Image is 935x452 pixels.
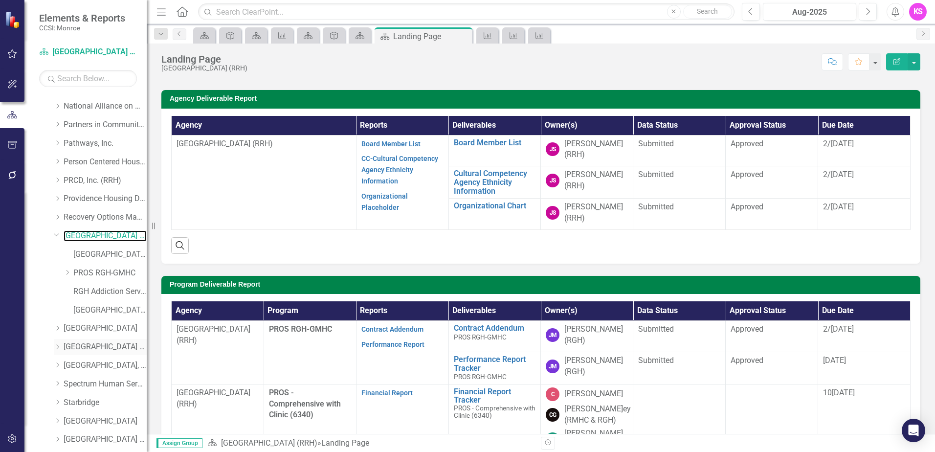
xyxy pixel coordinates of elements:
span: 10[DATE] [823,388,855,397]
input: Search Below... [39,70,137,87]
td: Double-Click to Edit [633,166,726,199]
a: Contract Addendum [454,324,536,333]
a: Person Centered Housing Options, Inc. [64,157,147,168]
td: Double-Click to Edit Right Click for Context Menu [448,321,541,352]
a: [GEOGRAPHIC_DATA] (RRH) [221,438,317,448]
span: PROS RGH-GMHC [454,333,507,341]
a: Partners in Community Development [64,119,147,131]
span: Approved [731,139,763,148]
td: Double-Click to Edit [726,166,818,199]
td: Double-Click to Edit [726,352,818,384]
a: [GEOGRAPHIC_DATA] (RRH) [39,46,137,58]
span: Approved [731,170,763,179]
div: JS [546,142,559,156]
a: Financial Report Tracker [454,387,536,405]
td: Double-Click to Edit [633,321,726,352]
span: 2/[DATE] [823,139,854,148]
a: Cultural Competency Agency Ethnicity Information [454,169,536,195]
span: 2/[DATE] [823,170,854,179]
td: Double-Click to Edit [633,352,726,384]
a: Organizational Placeholder [361,192,408,211]
a: Financial Report [361,389,413,397]
span: Submitted [638,139,674,148]
span: Approved [731,324,763,334]
td: Double-Click to Edit [541,321,633,352]
span: Approved [731,356,763,365]
a: [GEOGRAPHIC_DATA] (RRH) (MCOMH Internal) [73,249,147,260]
div: Landing Page [161,54,247,65]
img: ClearPoint Strategy [5,11,22,28]
span: PROS - Comprehensive with Clinic (6340) [269,388,341,420]
span: Submitted [638,324,674,334]
a: Starbridge [64,397,147,408]
a: PRCD, Inc. (RRH) [64,175,147,186]
span: Submitted [638,170,674,179]
td: Double-Click to Edit Right Click for Context Menu [448,352,541,384]
a: Board Member List [361,140,421,148]
td: Double-Click to Edit [818,135,911,166]
div: [PERSON_NAME] (RRH) [564,169,628,192]
a: PROS RGH-GMHC [73,268,147,279]
button: KS [909,3,927,21]
td: Double-Click to Edit [726,321,818,352]
div: JS [546,206,559,220]
div: JM [546,328,559,342]
td: Double-Click to Edit [541,352,633,384]
span: 2/[DATE] [823,324,854,334]
td: Double-Click to Edit [356,321,448,384]
div: Landing Page [321,438,369,448]
div: C [546,387,559,401]
span: Search [697,7,718,15]
div: Open Intercom Messenger [902,419,925,442]
td: Double-Click to Edit [541,166,633,199]
span: Approved [731,202,763,211]
div: [PERSON_NAME]ey (RMHC & RGH) [564,404,631,426]
td: Double-Click to Edit [726,135,818,166]
td: Double-Click to Edit [541,135,633,166]
span: PROS RGH-GMHC [454,373,507,381]
td: Double-Click to Edit [818,352,911,384]
div: Landing Page [393,30,470,43]
a: [GEOGRAPHIC_DATA] ED [73,305,147,316]
td: Double-Click to Edit [818,199,911,230]
a: Organizational Chart [454,202,536,210]
div: » [207,438,534,449]
td: Double-Click to Edit Right Click for Context Menu [448,166,541,199]
small: CCSI: Monroe [39,24,125,32]
a: Contract Addendum [361,325,423,333]
h3: Agency Deliverable Report [170,95,915,102]
span: 2/[DATE] [823,202,854,211]
div: Aug-2025 [766,6,853,18]
p: [GEOGRAPHIC_DATA] (RRH) [177,387,259,410]
a: [GEOGRAPHIC_DATA] [64,416,147,427]
div: CG [546,408,559,422]
td: Double-Click to Edit [726,199,818,230]
a: National Alliance on Mental Illness [64,101,147,112]
span: Elements & Reports [39,12,125,24]
input: Search ClearPoint... [198,3,735,21]
span: Assign Group [156,438,202,448]
h3: Program Deliverable Report [170,281,915,288]
td: Double-Click to Edit Right Click for Context Menu [448,199,541,230]
td: Double-Click to Edit [633,199,726,230]
button: Search [683,5,732,19]
div: [PERSON_NAME] (RRH) [564,202,628,224]
a: Recovery Options Made Easy [64,212,147,223]
div: JM [546,360,559,373]
div: [GEOGRAPHIC_DATA] (RRH) [161,65,247,72]
td: Double-Click to Edit Right Click for Context Menu [448,135,541,166]
a: Performance Report Tracker [454,355,536,372]
td: Double-Click to Edit [633,135,726,166]
a: [GEOGRAPHIC_DATA] (RRH) [64,230,147,242]
span: PROS - Comprehensive with Clinic (6340) [454,404,535,419]
span: Submitted [638,356,674,365]
a: Spectrum Human Services, Inc. [64,379,147,390]
a: [GEOGRAPHIC_DATA] (RRH) [64,341,147,353]
a: Performance Report [361,340,424,348]
td: Double-Click to Edit [541,199,633,230]
a: Board Member List [454,138,536,147]
span: [DATE] [823,356,846,365]
a: [GEOGRAPHIC_DATA] [64,323,147,334]
button: Aug-2025 [763,3,856,21]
